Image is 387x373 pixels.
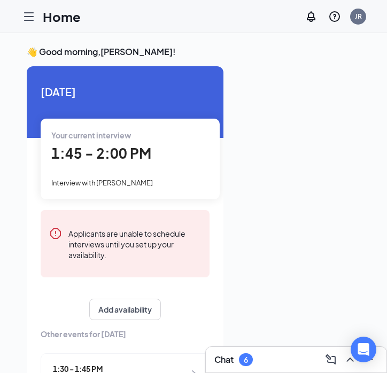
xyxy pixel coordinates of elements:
[49,227,62,240] svg: Error
[305,10,318,23] svg: Notifications
[43,7,81,26] h1: Home
[68,227,201,260] div: Applicants are unable to schedule interviews until you set up your availability.
[22,10,35,23] svg: Hamburger
[214,354,234,366] h3: Chat
[344,353,357,366] svg: ChevronUp
[328,10,341,23] svg: QuestionInfo
[342,351,359,368] button: ChevronUp
[89,299,161,320] button: Add availability
[41,83,210,100] span: [DATE]
[27,46,360,58] h3: 👋 Good morning, [PERSON_NAME] !
[351,337,376,362] div: Open Intercom Messenger
[244,355,248,364] div: 6
[322,351,339,368] button: ComposeMessage
[51,130,131,140] span: Your current interview
[41,328,210,340] span: Other events for [DATE]
[51,178,153,187] span: Interview with [PERSON_NAME]
[324,353,337,366] svg: ComposeMessage
[355,12,362,21] div: JR
[51,144,151,162] span: 1:45 - 2:00 PM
